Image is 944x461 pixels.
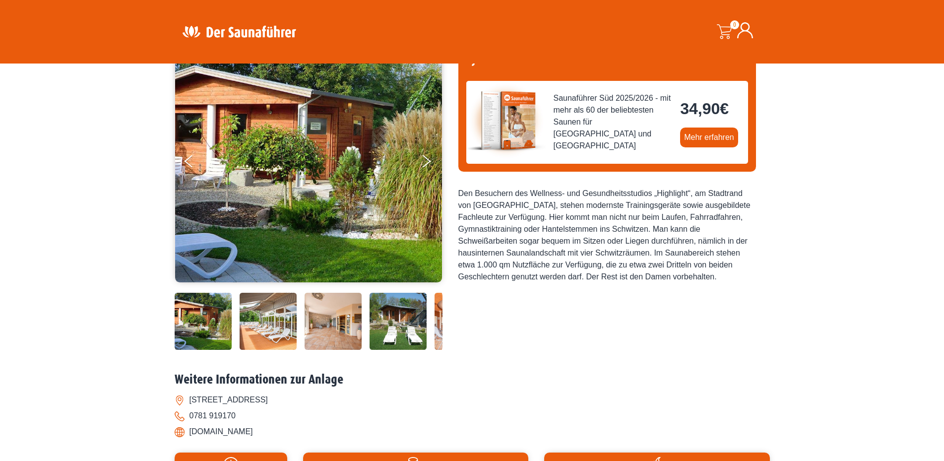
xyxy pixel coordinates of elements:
[175,408,770,424] li: 0781 919170
[466,81,546,160] img: der-saunafuehrer-2025-sued.jpg
[680,100,729,118] bdi: 34,90
[720,100,729,118] span: €
[554,92,673,152] span: Saunaführer Süd 2025/2026 - mit mehr als 60 der beliebtesten Saunen für [GEOGRAPHIC_DATA] und [GE...
[175,424,770,440] li: [DOMAIN_NAME]
[175,372,770,388] h2: Weitere Informationen zur Anlage
[680,128,738,147] a: Mehr erfahren
[730,20,739,29] span: 0
[185,151,209,176] button: Previous
[458,188,756,283] div: Den Besuchern des Wellness- und Gesundheitsstudios „Highlight“, am Stadtrand von [GEOGRAPHIC_DATA...
[175,392,770,408] li: [STREET_ADDRESS]
[421,151,445,176] button: Next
